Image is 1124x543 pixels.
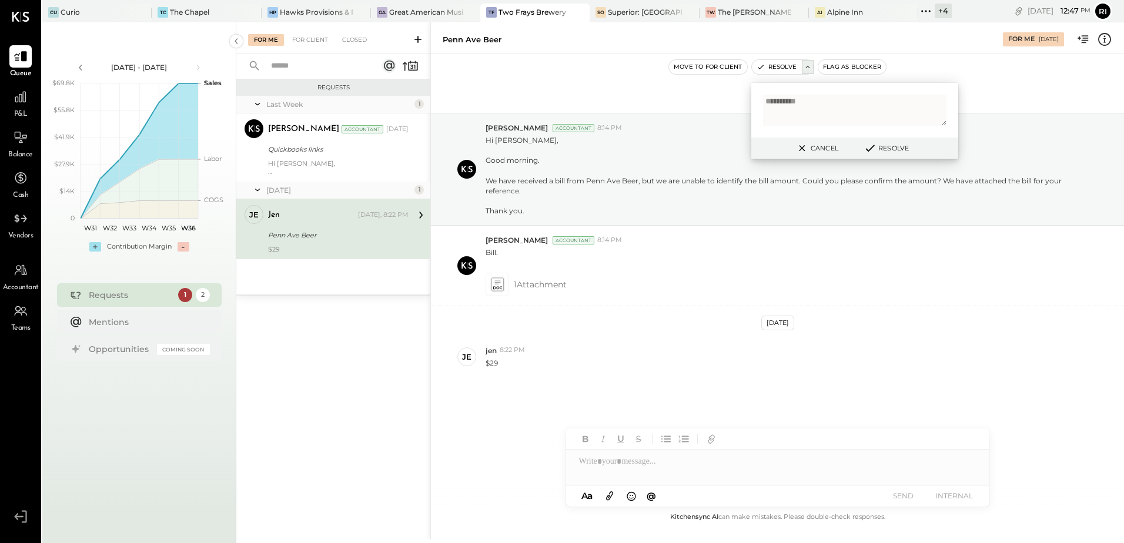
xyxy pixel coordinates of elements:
button: Move to for client [669,60,747,74]
div: Curio [61,7,80,17]
button: @ [643,488,660,503]
div: TC [158,7,168,18]
div: Requests [89,289,172,301]
span: jen [486,346,497,356]
div: Last Week [266,99,412,109]
text: Sales [204,79,222,87]
button: Flag as Blocker [818,60,886,74]
text: W33 [122,224,136,232]
div: Great American Music Hall [389,7,463,17]
span: [PERSON_NAME] [486,123,548,133]
span: 8:14 PM [597,123,622,133]
div: Hawks Provisions & Public House [280,7,353,17]
div: SO [596,7,606,18]
div: [DATE] [1039,35,1059,43]
div: Requests [242,83,424,92]
div: Penn Ave Beer [443,34,501,45]
div: Mentions [89,316,204,328]
div: Alpine Inn [827,7,863,17]
div: Contribution Margin [107,242,172,252]
button: Italic [596,431,611,447]
span: Accountant [3,283,39,293]
span: 1 Attachment [514,273,567,296]
span: Cash [13,190,28,201]
text: W34 [142,224,157,232]
div: Penn Ave Beer [268,229,405,241]
a: Queue [1,45,41,79]
div: je [249,209,259,220]
div: [DATE] [761,316,794,330]
button: Resolve [859,141,912,155]
text: $14K [59,187,75,195]
div: [DATE], 8:22 PM [358,210,409,220]
div: + [89,242,101,252]
div: [PERSON_NAME] [268,123,339,135]
span: a [587,490,593,501]
div: Accountant [553,124,594,132]
div: For Me [248,34,284,46]
div: For Me [1008,35,1035,44]
button: SEND [880,488,927,504]
button: Cancel [791,140,842,156]
text: $55.8K [53,106,75,114]
span: 8:22 PM [500,346,525,355]
div: Opportunities [89,343,151,355]
div: The Chapel [170,7,209,17]
div: GA [377,7,387,18]
text: W31 [83,224,96,232]
div: 2 [196,288,210,302]
a: Cash [1,167,41,201]
span: Vendors [8,231,34,242]
p: Hi [PERSON_NAME], Good morning. We have received a bill from Penn Ave Beer, but we are unable to ... [486,135,1083,216]
text: W36 [180,224,195,232]
button: Unordered List [658,431,674,447]
div: copy link [1013,5,1025,17]
a: Balance [1,126,41,160]
div: Coming Soon [157,344,210,355]
div: Hi [PERSON_NAME], [268,159,409,176]
span: 8:14 PM [597,236,622,245]
span: [PERSON_NAME] [486,235,548,245]
div: Superior: [GEOGRAPHIC_DATA] [608,7,681,17]
button: Bold [578,431,593,447]
button: Add URL [704,431,719,447]
a: Teams [1,300,41,334]
text: $27.9K [54,160,75,168]
div: je [462,351,471,363]
span: Queue [10,69,32,79]
div: Two Frays Brewery [499,7,566,17]
button: Ordered List [676,431,691,447]
button: Strikethrough [631,431,646,447]
button: Resolve [752,60,801,74]
div: Accountant [553,236,594,244]
button: Ri [1093,2,1112,21]
text: 0 [71,214,75,222]
text: W32 [103,224,117,232]
span: P&L [14,109,28,120]
div: 1 [414,99,424,109]
button: INTERNAL [931,488,978,504]
span: Balance [8,150,33,160]
div: Quickbooks links [268,143,405,155]
text: $69.8K [52,79,75,87]
div: jen [268,209,280,221]
div: 1 [178,288,192,302]
div: For Client [286,34,334,46]
div: HP [267,7,278,18]
p: Bill. [486,247,498,267]
text: COGS [204,196,223,204]
div: $29 [268,245,409,253]
div: [DATE] - [DATE] [89,62,189,72]
p: $29 [486,358,498,368]
a: Accountant [1,259,41,293]
button: Underline [613,431,628,447]
div: Cu [48,7,59,18]
text: W35 [162,224,176,232]
span: Teams [11,323,31,334]
div: + 4 [935,4,952,18]
span: @ [647,490,656,501]
text: Labor [204,155,222,163]
div: [DATE] [1028,5,1090,16]
div: 1 [414,185,424,195]
text: $41.9K [54,133,75,141]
